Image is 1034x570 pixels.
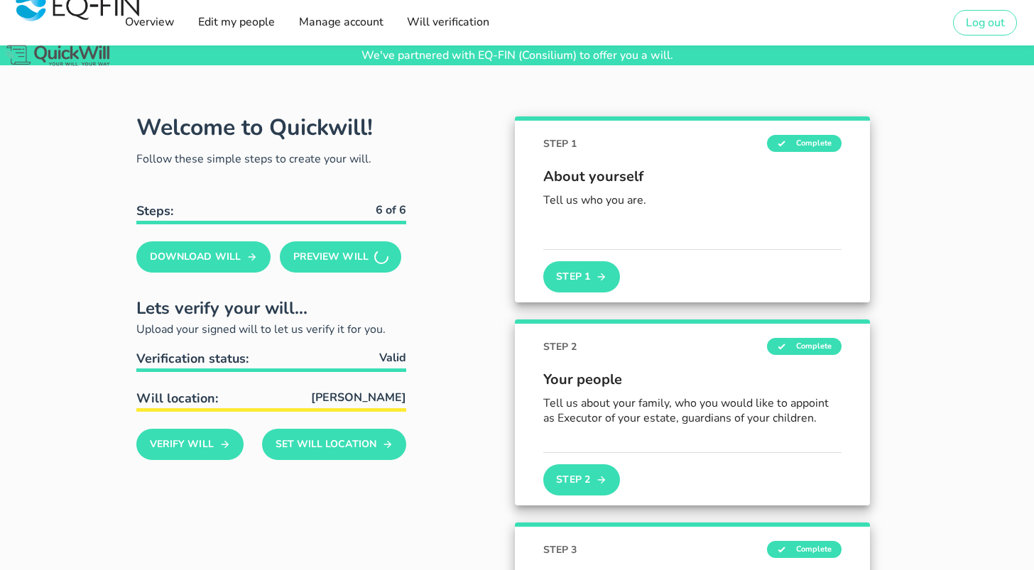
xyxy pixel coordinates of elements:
[298,14,383,30] span: Manage account
[136,390,218,407] span: Will location:
[136,321,406,338] p: Upload your signed will to let us verify it for you.
[543,193,842,208] p: Tell us who you are.
[543,396,842,426] p: Tell us about your family, who you would like to appoint as Executor of your estate, guardians of...
[311,389,406,406] span: [PERSON_NAME]
[193,9,279,37] a: Edit my people
[543,464,620,495] button: Step 2
[953,10,1017,35] button: Log out
[136,295,406,321] h2: Lets verify your will...
[136,150,406,168] p: Follow these simple steps to create your will.
[262,429,406,460] button: Set Will Location
[376,202,406,218] b: 6 of 6
[543,166,842,187] span: About yourself
[379,349,406,366] span: Valid
[136,241,271,273] button: Download Will
[543,136,577,151] span: STEP 1
[406,14,489,30] span: Will verification
[280,241,401,273] button: Preview Will
[767,135,842,152] span: Complete
[965,15,1005,31] span: Log out
[136,112,373,143] h1: Welcome to Quickwill!
[543,339,577,354] span: STEP 2
[136,350,249,367] span: Verification status:
[543,261,620,292] button: Step 1
[767,541,842,558] span: Complete
[136,202,173,219] b: Steps:
[124,14,174,30] span: Overview
[293,9,387,37] a: Manage account
[2,43,112,69] img: Logo
[767,338,842,355] span: Complete
[543,542,577,557] span: STEP 3
[543,369,842,390] span: Your people
[119,9,178,37] a: Overview
[402,9,494,37] a: Will verification
[197,14,275,30] span: Edit my people
[136,429,244,460] button: Verify Will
